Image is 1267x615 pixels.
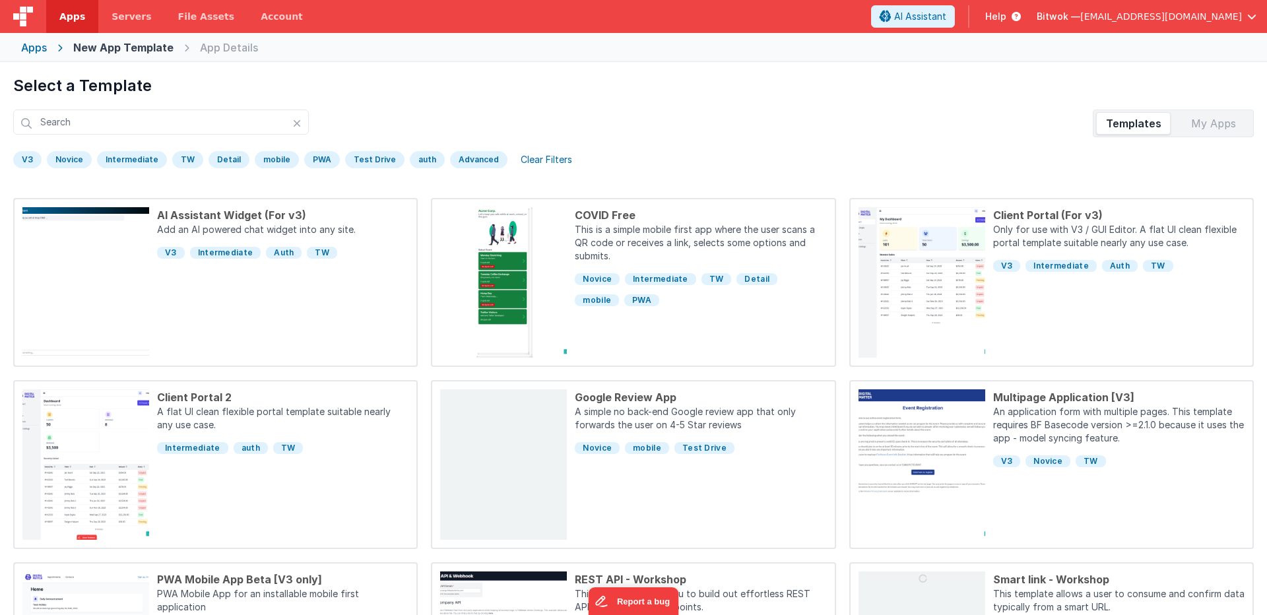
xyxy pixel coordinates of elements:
[255,151,299,168] div: mobile
[234,442,268,454] span: auth
[13,151,42,168] div: V3
[575,273,620,285] span: Novice
[575,405,826,434] p: A simple no back-end Google review app that only forwards the user on 4-5 Star reviews
[307,247,337,259] span: TW
[985,10,1006,23] span: Help
[345,151,405,168] div: Test Drive
[13,110,309,135] input: Search
[209,151,249,168] div: Detail
[625,442,669,454] span: mobile
[97,151,167,168] div: Intermediate
[157,405,408,434] p: A flat UI clean flexible portal template suitable nearly any use case.
[575,223,826,265] p: This is a simple mobile first app where the user scans a QR code or receives a link, selects some...
[112,10,151,23] span: Servers
[871,5,955,28] button: AI Assistant
[993,207,1245,223] div: Client Portal (For v3)
[157,442,228,454] span: Intermediate
[200,40,258,55] div: App Details
[59,10,85,23] span: Apps
[1102,260,1138,272] span: Auth
[1037,10,1256,23] button: Bitwok — [EMAIL_ADDRESS][DOMAIN_NAME]
[190,247,261,259] span: Intermediate
[178,10,235,23] span: File Assets
[157,207,408,223] div: AI Assistant Widget (For v3)
[589,587,679,615] iframe: Marker.io feedback button
[993,455,1021,467] span: V3
[624,294,659,306] span: PWA
[575,389,826,405] div: Google Review App
[1143,260,1173,272] span: TW
[1025,455,1070,467] span: Novice
[701,273,732,285] span: TW
[266,247,302,259] span: Auth
[575,571,826,587] div: REST API - Workshop
[993,260,1021,272] span: V3
[993,223,1245,252] p: Only for use with V3 / GUI Editor. A flat UI clean flexible portal template suitable nearly any u...
[410,151,445,168] div: auth
[21,40,47,55] div: Apps
[450,151,507,168] div: Advanced
[993,389,1245,405] div: Multipage Application [V3]
[1080,10,1242,23] span: [EMAIL_ADDRESS][DOMAIN_NAME]
[1176,113,1251,134] div: My Apps
[157,247,185,259] span: V3
[674,442,734,454] span: Test Drive
[172,151,203,168] div: TW
[1096,113,1171,134] div: Templates
[1037,10,1080,23] span: Bitwok —
[1025,260,1097,272] span: Intermediate
[47,151,92,168] div: Novice
[625,273,696,285] span: Intermediate
[157,223,408,239] p: Add an AI powered chat widget into any site.
[73,40,174,55] div: New App Template
[157,571,408,587] div: PWA Mobile App Beta [V3 only]
[575,442,620,454] span: Novice
[513,150,580,169] div: Clear Filters
[993,571,1245,587] div: Smart link - Workshop
[993,405,1245,447] p: An application form with multiple pages. This template requires BF Basecode version >=2.1.0 becau...
[304,151,340,168] div: PWA
[273,442,304,454] span: TW
[894,10,946,23] span: AI Assistant
[575,294,619,306] span: mobile
[575,207,826,223] div: COVID Free
[13,75,1254,96] h1: Select a Template
[1076,455,1106,467] span: TW
[736,273,777,285] span: Detail
[157,389,408,405] div: Client Portal 2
